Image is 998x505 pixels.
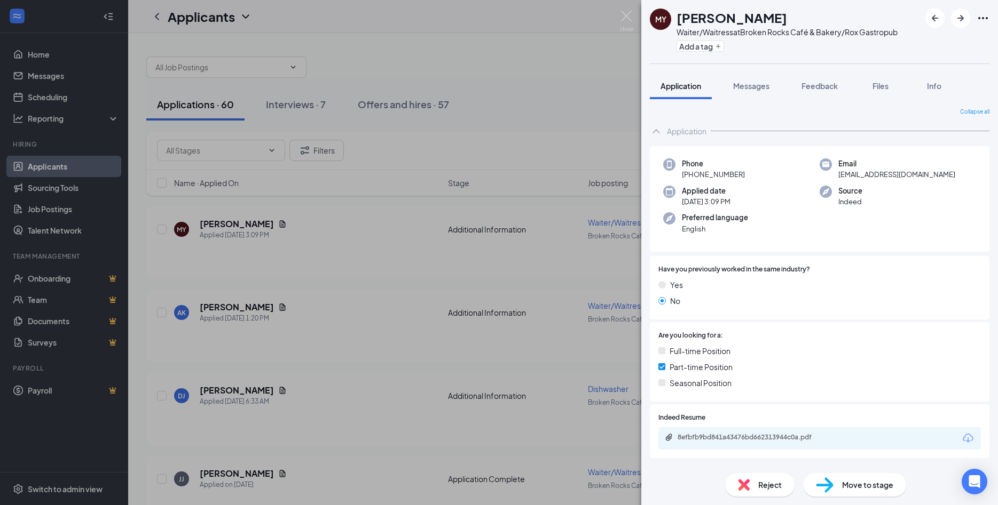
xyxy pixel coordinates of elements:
button: PlusAdd a tag [677,41,724,52]
span: Preferred language [682,212,748,223]
span: Collapse all [960,108,989,116]
span: Seasonal Position [670,377,732,389]
span: Reject [758,479,782,491]
span: Messages [733,81,769,91]
div: Waiter/Waitress at Broken Rocks Café & Bakery/Rox Gastropub [677,27,898,37]
a: Paperclip8efbfb9bd841a43476bd662313944c0a.pdf [665,433,838,443]
span: [EMAIL_ADDRESS][DOMAIN_NAME] [838,169,955,180]
span: Full-time Position [670,345,730,357]
svg: Paperclip [665,433,673,442]
svg: ChevronUp [650,125,663,138]
h1: [PERSON_NAME] [677,9,787,27]
button: ArrowRight [951,9,970,28]
span: No [670,295,680,307]
div: 8efbfb9bd841a43476bd662313944c0a.pdf [678,433,827,442]
span: Indeed [838,196,862,207]
span: Are you looking for a: [658,331,723,341]
div: MY [655,14,666,25]
span: Application [661,81,701,91]
span: Email [838,158,955,169]
span: English [682,223,748,234]
span: Yes [670,279,683,291]
span: Indeed Resume [658,413,705,423]
svg: Plus [715,43,721,50]
svg: ArrowLeftNew [929,12,941,25]
svg: ArrowRight [954,12,967,25]
span: [PHONE_NUMBER] [682,169,745,180]
span: [DATE] 3:09 PM [682,196,730,207]
div: Open Intercom Messenger [962,469,987,494]
button: ArrowLeftNew [925,9,945,28]
span: Source [838,186,862,196]
span: Have you previously worked in the same industry? [658,264,810,275]
span: Info [927,81,941,91]
div: Application [667,126,706,137]
span: Files [873,81,889,91]
span: Feedback [801,81,838,91]
span: Applied date [682,186,730,196]
span: Phone [682,158,745,169]
span: Move to stage [842,479,893,491]
svg: Ellipses [977,12,989,25]
span: Part-time Position [670,361,733,373]
svg: Download [962,432,975,445]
